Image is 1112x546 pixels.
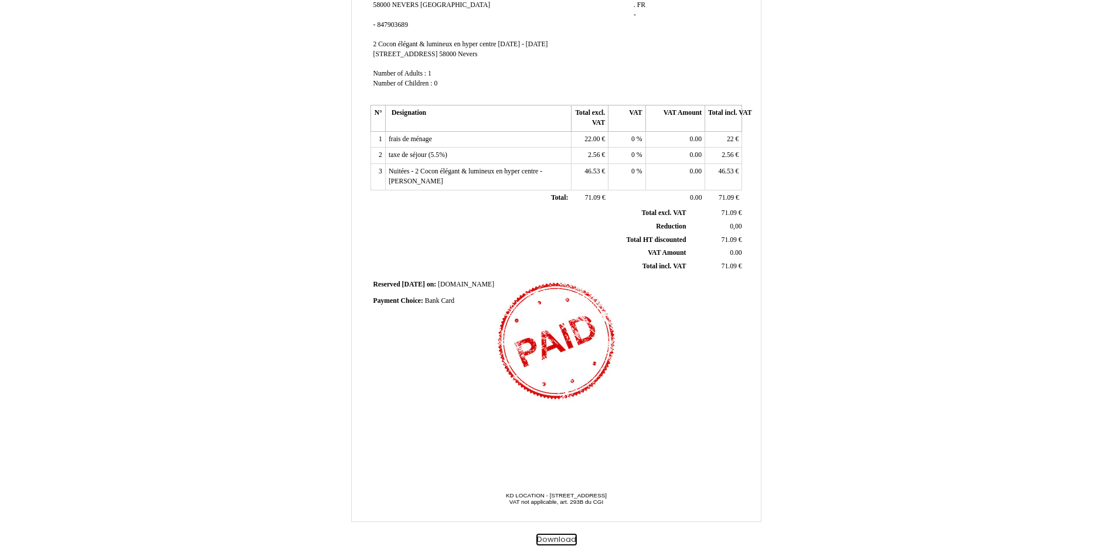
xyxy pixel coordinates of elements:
span: 0 [631,135,635,143]
span: on: [427,281,436,288]
span: Reserved [373,281,400,288]
span: KD LOCATION - [STREET_ADDRESS] [506,492,607,499]
span: [GEOGRAPHIC_DATA] [420,1,490,9]
span: Number of Children : [373,80,433,87]
span: Nevers [458,50,477,58]
span: - [373,21,376,29]
th: Total incl. VAT [705,105,742,131]
th: Designation [385,105,571,131]
span: 46.53 [584,168,600,175]
span: VAT Amount [648,249,686,257]
td: € [688,207,744,220]
td: € [705,131,742,148]
td: 2 [370,148,385,164]
span: 0 [434,80,437,87]
span: 22.00 [584,135,600,143]
td: € [571,190,608,206]
td: 1 [370,131,385,148]
td: € [571,164,608,190]
span: 58000 [439,50,456,58]
span: 0 [631,168,635,175]
span: 46.53 [718,168,733,175]
span: 0.00 [730,249,742,257]
td: € [571,131,608,148]
span: 0.00 [690,168,702,175]
th: N° [370,105,385,131]
span: 1 [428,70,431,77]
td: € [705,148,742,164]
span: [DATE] - [DATE] [498,40,548,48]
span: 71.09 [722,262,737,270]
span: 71.09 [722,209,737,217]
span: Total incl. VAT [642,262,686,270]
span: 58000 [373,1,390,9]
span: 71.09 [719,194,734,202]
span: taxe de séjour (5.5%) [389,151,447,159]
span: FR [637,1,645,9]
span: 0.00 [690,135,702,143]
td: % [608,164,645,190]
span: 847903689 [377,21,408,29]
td: € [688,260,744,274]
span: 2 Cocon élégant & lumineux en hyper centre [373,40,497,48]
span: frais de ménage [389,135,432,143]
span: 0.00 [690,194,702,202]
span: Nuitées - 2 Cocon élégant & lumineux en hyper centre - [PERSON_NAME] [389,168,542,185]
span: [STREET_ADDRESS] [373,50,438,58]
span: Bank Card [425,297,454,305]
span: Total excl. VAT [642,209,686,217]
button: Download [536,534,577,546]
td: € [705,164,742,190]
span: Total: [551,194,568,202]
td: % [608,131,645,148]
td: € [571,148,608,164]
span: VAT not applicable, art. 293B du CGI [509,499,603,505]
span: 0 [631,151,635,159]
span: [DATE] [402,281,425,288]
span: 71.09 [585,194,600,202]
span: Payment Choice: [373,297,423,305]
th: VAT Amount [645,105,705,131]
th: Total excl. VAT [571,105,608,131]
td: 3 [370,164,385,190]
span: - [634,11,636,19]
span: 22 [727,135,734,143]
span: 2.56 [722,151,733,159]
span: 0.00 [690,151,702,159]
span: . [634,1,635,9]
th: VAT [608,105,645,131]
span: 0,00 [730,223,742,230]
span: NEVERS [392,1,419,9]
td: € [705,190,742,206]
span: [DOMAIN_NAME] [438,281,494,288]
span: 2.56 [588,151,600,159]
span: Number of Adults : [373,70,427,77]
span: Total HT discounted [626,236,686,244]
span: Reduction [656,223,686,230]
td: % [608,148,645,164]
td: € [688,233,744,247]
span: 71.09 [722,236,737,244]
